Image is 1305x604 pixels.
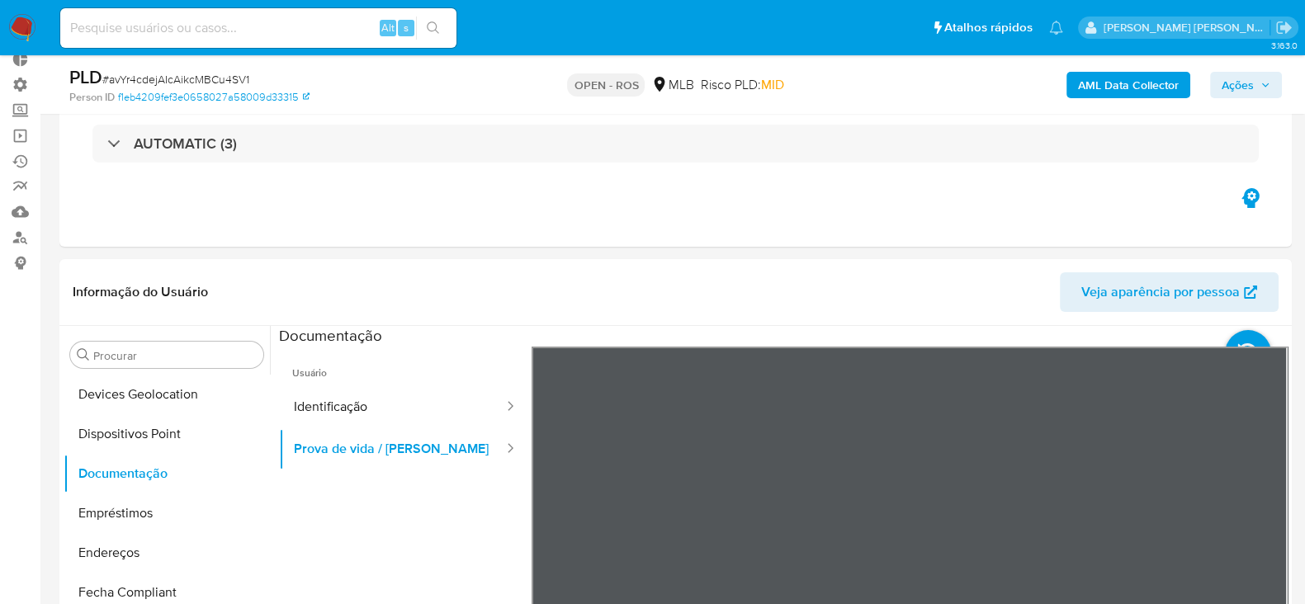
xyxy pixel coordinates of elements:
span: s [404,20,409,35]
input: Procurar [93,348,257,363]
a: Sair [1275,19,1293,36]
button: Procurar [77,348,90,361]
div: MLB [651,76,693,94]
button: Devices Geolocation [64,375,270,414]
button: Documentação [64,454,270,493]
h3: AUTOMATIC (3) [134,134,237,153]
button: Dispositivos Point [64,414,270,454]
button: Veja aparência por pessoa [1060,272,1279,312]
button: search-icon [416,17,450,40]
span: MID [760,75,783,94]
b: PLD [69,64,102,90]
span: Risco PLD: [700,76,783,94]
span: # avYr4cdejAIcAikcMBCu4SV1 [102,71,249,87]
p: andrea.asantos@mercadopago.com.br [1104,20,1270,35]
b: Person ID [69,90,115,105]
span: Alt [381,20,395,35]
button: Endereços [64,533,270,573]
p: OPEN - ROS [567,73,645,97]
button: Ações [1210,72,1282,98]
h1: Informação do Usuário [73,284,208,300]
span: Veja aparência por pessoa [1081,272,1240,312]
button: AML Data Collector [1066,72,1190,98]
button: Empréstimos [64,493,270,533]
span: Atalhos rápidos [944,19,1033,36]
input: Pesquise usuários ou casos... [60,17,456,39]
div: AUTOMATIC (3) [92,125,1259,163]
a: Notificações [1049,21,1063,35]
span: 3.163.0 [1270,39,1297,52]
span: Ações [1222,72,1254,98]
b: AML Data Collector [1078,72,1179,98]
a: f1eb4209fef3e0658027a58009d33315 [118,90,310,105]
